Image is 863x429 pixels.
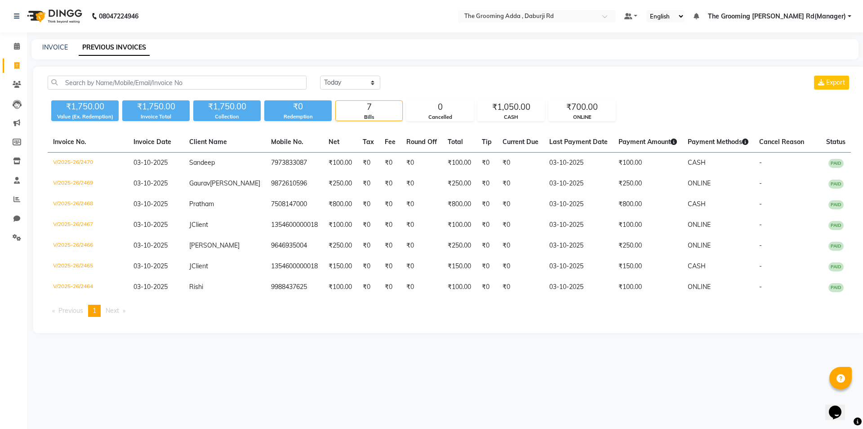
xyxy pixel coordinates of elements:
[133,138,171,146] span: Invoice Date
[357,256,379,277] td: ₹0
[618,138,677,146] span: Payment Amount
[613,235,682,256] td: ₹250.00
[478,101,544,113] div: ₹1,050.00
[336,101,402,113] div: 7
[379,173,401,194] td: ₹0
[442,256,476,277] td: ₹150.00
[133,200,168,208] span: 03-10-2025
[48,277,128,298] td: V/2025-26/2464
[48,76,307,90] input: Search by Name/Mobile/Email/Invoice No
[759,138,804,146] span: Cancel Reason
[189,200,214,208] span: Pratham
[379,215,401,235] td: ₹0
[549,113,615,121] div: ONLINE
[189,138,227,146] span: Client Name
[497,194,544,215] td: ₹0
[48,305,851,317] nav: Pagination
[193,100,261,113] div: ₹1,750.00
[323,277,357,298] td: ₹100.00
[613,215,682,235] td: ₹100.00
[828,262,844,271] span: PAID
[133,262,168,270] span: 03-10-2025
[825,393,854,420] iframe: chat widget
[613,153,682,174] td: ₹100.00
[266,215,323,235] td: 1354600000018
[323,235,357,256] td: ₹250.00
[401,173,442,194] td: ₹0
[828,180,844,189] span: PAID
[271,138,303,146] span: Mobile No.
[544,256,613,277] td: 03-10-2025
[497,277,544,298] td: ₹0
[401,256,442,277] td: ₹0
[357,235,379,256] td: ₹0
[48,256,128,277] td: V/2025-26/2465
[401,235,442,256] td: ₹0
[133,283,168,291] span: 03-10-2025
[442,235,476,256] td: ₹250.00
[828,242,844,251] span: PAID
[48,194,128,215] td: V/2025-26/2468
[323,215,357,235] td: ₹100.00
[497,256,544,277] td: ₹0
[544,173,613,194] td: 03-10-2025
[266,235,323,256] td: 9646935004
[189,241,240,249] span: [PERSON_NAME]
[122,113,190,121] div: Invoice Total
[264,113,332,121] div: Redemption
[476,215,497,235] td: ₹0
[759,221,762,229] span: -
[759,158,762,167] span: -
[828,159,844,168] span: PAID
[497,153,544,174] td: ₹0
[401,194,442,215] td: ₹0
[442,173,476,194] td: ₹250.00
[323,153,357,174] td: ₹100.00
[828,200,844,209] span: PAID
[323,173,357,194] td: ₹250.00
[99,4,138,29] b: 08047224946
[385,138,396,146] span: Fee
[133,158,168,167] span: 03-10-2025
[544,153,613,174] td: 03-10-2025
[133,179,168,187] span: 03-10-2025
[688,241,711,249] span: ONLINE
[549,138,608,146] span: Last Payment Date
[688,158,706,167] span: CASH
[613,256,682,277] td: ₹150.00
[189,262,208,270] span: JClient
[476,194,497,215] td: ₹0
[759,200,762,208] span: -
[363,138,374,146] span: Tax
[329,138,339,146] span: Net
[106,307,119,315] span: Next
[544,194,613,215] td: 03-10-2025
[266,153,323,174] td: 7973833087
[759,262,762,270] span: -
[93,307,96,315] span: 1
[503,138,538,146] span: Current Due
[53,138,86,146] span: Invoice No.
[708,12,846,21] span: The Grooming [PERSON_NAME] Rd(Manager)
[688,221,711,229] span: ONLINE
[759,179,762,187] span: -
[828,283,844,292] span: PAID
[826,78,845,86] span: Export
[442,153,476,174] td: ₹100.00
[266,194,323,215] td: 7508147000
[497,173,544,194] td: ₹0
[478,113,544,121] div: CASH
[688,262,706,270] span: CASH
[357,215,379,235] td: ₹0
[448,138,463,146] span: Total
[613,173,682,194] td: ₹250.00
[336,113,402,121] div: Bills
[357,173,379,194] td: ₹0
[826,138,845,146] span: Status
[379,256,401,277] td: ₹0
[266,277,323,298] td: 9988437625
[476,173,497,194] td: ₹0
[323,194,357,215] td: ₹800.00
[357,277,379,298] td: ₹0
[406,138,437,146] span: Round Off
